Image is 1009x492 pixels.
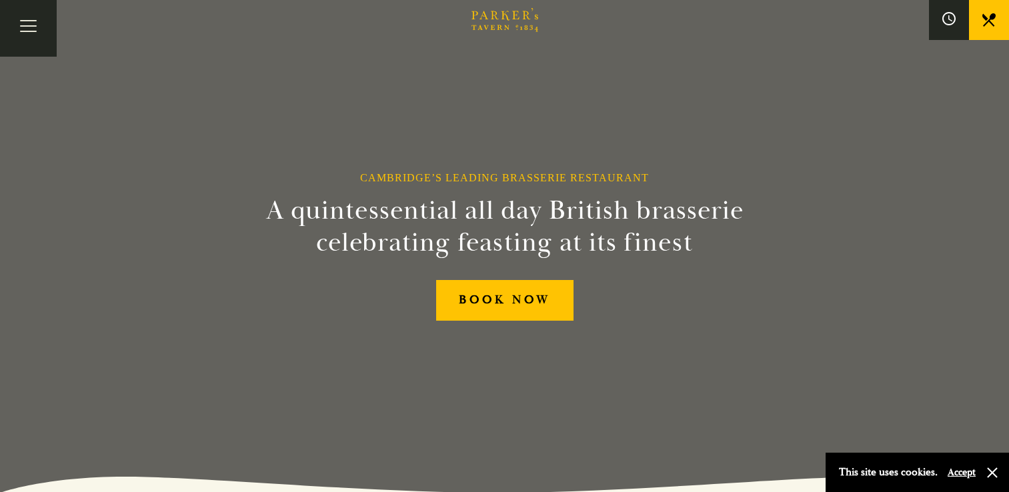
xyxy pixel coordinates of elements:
h1: Cambridge’s Leading Brasserie Restaurant [360,171,649,184]
button: Close and accept [986,466,999,479]
p: This site uses cookies. [839,463,938,482]
button: Accept [948,466,976,479]
a: BOOK NOW [436,280,574,321]
h2: A quintessential all day British brasserie celebrating feasting at its finest [201,195,809,259]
